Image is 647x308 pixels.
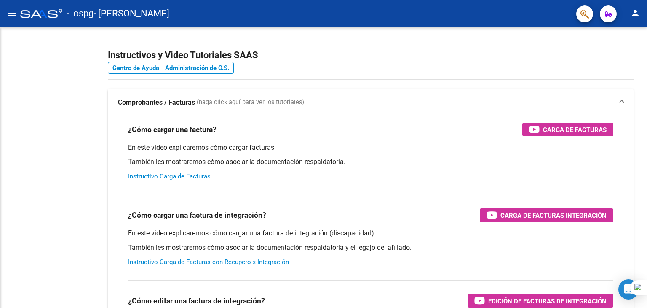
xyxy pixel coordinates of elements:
[128,143,613,152] p: En este video explicaremos cómo cargar facturas.
[94,4,169,23] span: - [PERSON_NAME]
[128,243,613,252] p: También les mostraremos cómo asociar la documentación respaldatoria y el legajo del afiliado.
[118,98,195,107] strong: Comprobantes / Facturas
[468,294,613,308] button: Edición de Facturas de integración
[128,295,265,307] h3: ¿Cómo editar una factura de integración?
[67,4,94,23] span: - ospg
[197,98,304,107] span: (haga click aquí para ver los tutoriales)
[7,8,17,18] mat-icon: menu
[128,157,613,167] p: También les mostraremos cómo asociar la documentación respaldatoria.
[500,210,607,221] span: Carga de Facturas Integración
[108,62,234,74] a: Centro de Ayuda - Administración de O.S.
[128,258,289,266] a: Instructivo Carga de Facturas con Recupero x Integración
[128,124,217,135] h3: ¿Cómo cargar una factura?
[480,208,613,222] button: Carga de Facturas Integración
[488,296,607,306] span: Edición de Facturas de integración
[630,8,640,18] mat-icon: person
[543,124,607,135] span: Carga de Facturas
[128,229,613,238] p: En este video explicaremos cómo cargar una factura de integración (discapacidad).
[108,47,634,63] h2: Instructivos y Video Tutoriales SAAS
[618,279,639,300] div: Open Intercom Messenger
[128,209,266,221] h3: ¿Cómo cargar una factura de integración?
[128,173,211,180] a: Instructivo Carga de Facturas
[522,123,613,136] button: Carga de Facturas
[108,89,634,116] mat-expansion-panel-header: Comprobantes / Facturas (haga click aquí para ver los tutoriales)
